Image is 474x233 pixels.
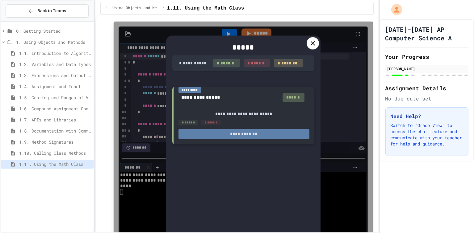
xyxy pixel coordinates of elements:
[19,94,91,101] span: 1.5. Casting and Ranges of Values
[19,116,91,123] span: 1.7. APIs and Libraries
[19,150,91,156] span: 1.10. Calling Class Methods
[6,4,89,18] button: Back to Teams
[385,2,404,17] div: My Account
[162,6,165,11] span: /
[19,128,91,134] span: 1.8. Documentation with Comments and Preconditions
[385,84,468,92] h2: Assignment Details
[37,8,66,14] span: Back to Teams
[387,66,467,72] div: [PERSON_NAME]
[19,61,91,67] span: 1.2. Variables and Data Types
[385,52,468,61] h2: Your Progress
[19,83,91,90] span: 1.4. Assignment and Input
[19,50,91,56] span: 1.1. Introduction to Algorithms, Programming, and Compilers
[19,105,91,112] span: 1.6. Compound Assignment Operators
[385,25,468,42] h1: [DATE]-[DATE] AP Computer Science A
[106,6,160,11] span: 1. Using Objects and Methods
[167,5,244,12] span: 1.11. Using the Math Class
[19,72,91,79] span: 1.3. Expressions and Output [New]
[16,39,91,45] span: 1. Using Objects and Methods
[19,161,91,167] span: 1.11. Using the Math Class
[385,95,468,102] div: No due date set
[16,28,91,34] span: 0: Getting Started
[19,139,91,145] span: 1.9. Method Signatures
[391,112,463,120] h3: Need Help?
[391,122,463,147] p: Switch to "Grade View" to access the chat feature and communicate with your teacher for help and ...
